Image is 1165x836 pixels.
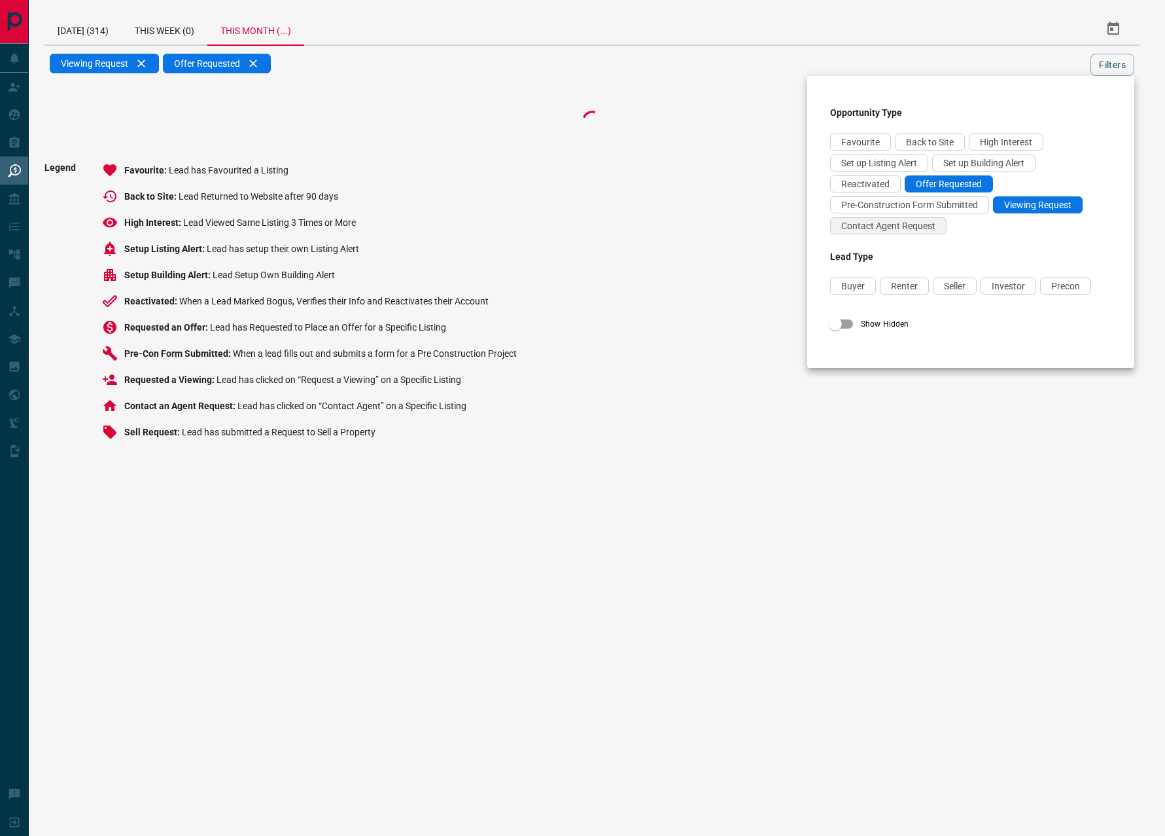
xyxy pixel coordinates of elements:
div: Offer Requested [905,175,993,192]
div: High Interest [969,134,1043,151]
span: Buyer [841,281,865,291]
div: Set up Building Alert [932,154,1035,172]
span: Seller [944,281,965,291]
div: Viewing Request [993,196,1083,213]
span: Favourite [841,137,880,147]
span: Contact Agent Request [841,221,935,231]
div: Contact Agent Request [830,217,947,234]
span: Set up Building Alert [943,158,1024,168]
span: Pre-Construction Form Submitted [841,200,978,210]
h3: Lead Type [830,251,1111,262]
div: Seller [933,278,977,295]
span: Show Hidden [861,318,909,330]
div: Precon [1040,278,1091,295]
h3: Opportunity Type [830,107,1111,118]
span: Investor [992,281,1025,291]
span: Viewing Request [1004,200,1071,210]
div: Reactivated [830,175,901,192]
div: Renter [880,278,929,295]
div: Favourite [830,134,891,151]
span: High Interest [980,137,1032,147]
div: Pre-Construction Form Submitted [830,196,989,213]
span: Reactivated [841,179,890,189]
span: Set up Listing Alert [841,158,917,168]
span: Precon [1051,281,1080,291]
span: Offer Requested [916,179,982,189]
div: Set up Listing Alert [830,154,928,172]
div: Back to Site [895,134,965,151]
div: Investor [981,278,1036,295]
span: Back to Site [906,137,954,147]
span: Renter [891,281,918,291]
div: Buyer [830,278,876,295]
